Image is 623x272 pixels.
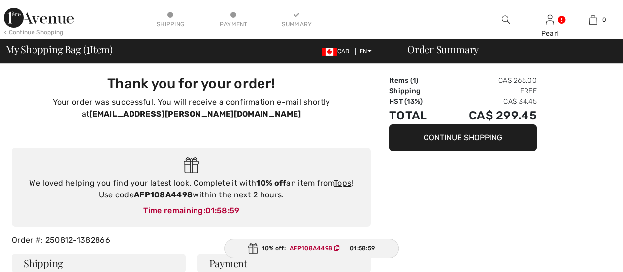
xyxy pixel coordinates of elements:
[4,8,74,28] img: 1ère Avenue
[256,178,286,188] strong: 10% off
[572,14,615,26] a: 0
[442,86,537,96] td: Free
[290,245,332,252] ins: AFP108A4498
[350,244,375,253] span: 01:58:59
[334,178,351,188] a: Tops
[205,206,239,215] span: 01:58:59
[389,76,442,86] td: Items ( )
[224,239,399,258] div: 10% off:
[248,243,258,254] img: Gift.svg
[442,96,537,107] td: CA$ 34.45
[602,15,606,24] span: 0
[6,44,113,54] span: My Shopping Bag ( Item)
[442,107,537,124] td: CA$ 299.45
[6,234,377,246] div: Order #: 250812-1382866
[322,48,354,55] span: CAD
[389,107,442,124] td: Total
[197,254,371,272] h4: Payment
[12,254,186,272] h4: Shipping
[156,20,185,29] div: Shipping
[413,77,416,85] span: 1
[442,76,537,86] td: CA$ 265.00
[546,15,554,24] a: Sign In
[322,48,337,56] img: Canadian Dollar
[22,177,361,201] div: We loved helping you find your latest look. Complete it with an item from ! Use code within the n...
[18,96,365,120] p: Your order was successful. You will receive a confirmation e-mail shortly at
[389,86,442,96] td: Shipping
[389,124,537,151] button: Continue Shopping
[219,20,248,29] div: Payment
[184,157,199,174] img: Gift.svg
[134,190,193,199] strong: AFP108A4498
[4,28,64,37] div: < Continue Shopping
[282,20,311,29] div: Summary
[546,14,554,26] img: My Info
[395,44,617,54] div: Order Summary
[22,205,361,217] div: Time remaining:
[18,76,365,92] h3: Thank you for your order!
[589,14,597,26] img: My Bag
[389,96,442,107] td: HST (13%)
[502,14,510,26] img: search the website
[86,42,90,55] span: 1
[89,109,301,118] strong: [EMAIL_ADDRESS][PERSON_NAME][DOMAIN_NAME]
[528,28,571,39] div: Pearl
[360,48,372,55] span: EN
